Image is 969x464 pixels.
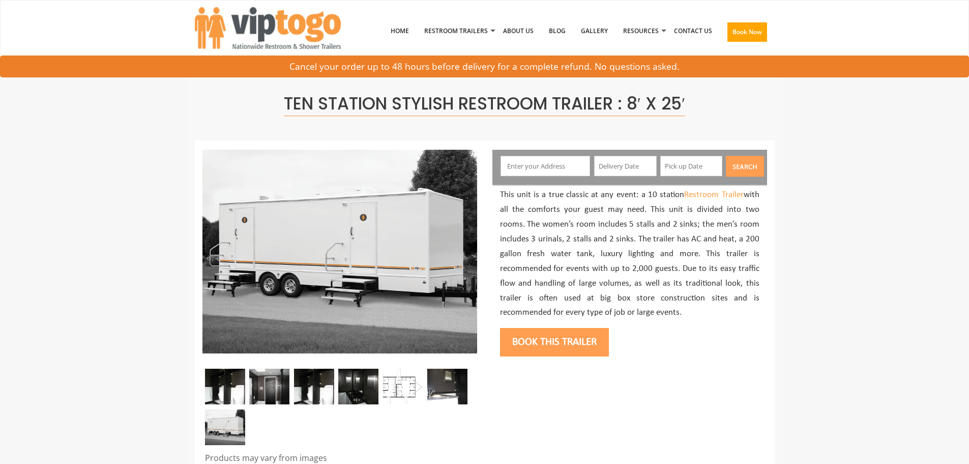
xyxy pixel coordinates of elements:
[666,5,720,58] a: Contact Us
[501,156,590,176] input: Enter your Address
[726,156,764,177] button: Search
[249,369,289,404] img: This bathroom trailer has ample space to move people in and out.
[202,150,477,353] img: A front view of trailer booth with ten restrooms, and two doors with male and female sign on them
[594,156,657,176] input: Delivery Date
[205,410,245,445] img: A front view of trailer booth with ten restrooms, and two doors with male and female sign on them
[500,188,759,320] p: This unit is a true classic at any event: a 10 station with all the comforts your guest may need....
[294,369,334,404] img: Even the urinals offer privacy as they are separated by black walls.
[684,190,743,199] a: Restroom Trailer
[427,369,467,404] img: Restroom Trailer
[615,5,666,58] a: Resources
[660,156,723,176] input: Pick up Date
[495,5,541,58] a: About Us
[383,369,423,404] img: Floor Plan of 10 station restroom with sink and toilet
[417,5,495,58] a: Restroom Trailers
[727,22,767,42] button: Book Now
[720,5,775,64] a: Book Now
[195,7,341,49] img: VIPTOGO
[205,369,245,404] img: Three urinals installed in a restroom trailer and separated by separators
[284,92,685,116] span: Ten Station Stylish Restroom Trailer : 8′ x 25′
[541,5,573,58] a: Blog
[573,5,615,58] a: Gallery
[338,369,378,404] img: Double sinks provide ample room for cleaning up after using the facilities.
[383,5,417,58] a: Home
[500,328,609,357] button: Book this trailer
